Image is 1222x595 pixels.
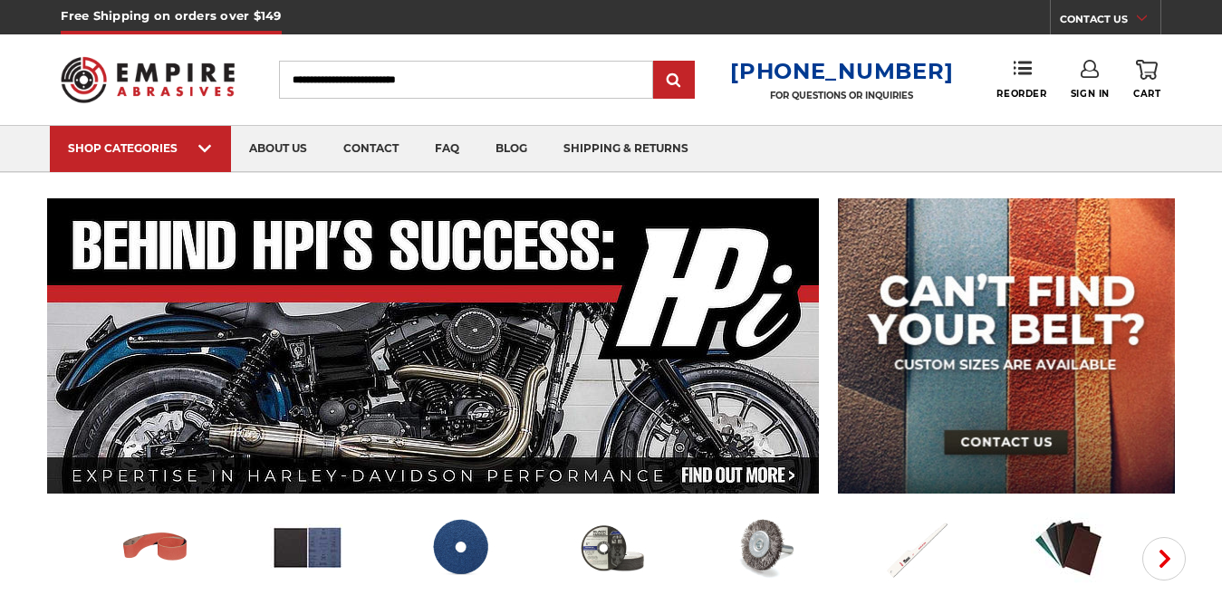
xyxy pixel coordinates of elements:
[879,510,954,585] img: Metal Saw Blades
[118,510,193,585] img: Sanding Belts
[726,510,802,585] img: Wire Wheels & Brushes
[1031,510,1106,585] img: Non-woven Abrasives
[270,510,345,585] img: Other Coated Abrasives
[996,60,1046,99] a: Reorder
[477,126,545,172] a: blog
[838,198,1175,494] img: promo banner for custom belts.
[325,126,417,172] a: contact
[417,126,477,172] a: faq
[68,141,213,155] div: SHOP CATEGORIES
[47,198,820,494] img: Banner for an interview featuring Horsepower Inc who makes Harley performance upgrades featured o...
[1142,537,1186,581] button: Next
[231,126,325,172] a: about us
[656,62,692,99] input: Submit
[730,90,953,101] p: FOR QUESTIONS OR INQUIRIES
[1133,60,1160,100] a: Cart
[574,510,649,585] img: Bonded Cutting & Grinding
[996,88,1046,100] span: Reorder
[730,58,953,84] a: [PHONE_NUMBER]
[545,126,707,172] a: shipping & returns
[61,45,235,113] img: Empire Abrasives
[422,510,497,585] img: Sanding Discs
[1071,88,1110,100] span: Sign In
[1133,88,1160,100] span: Cart
[1060,9,1160,34] a: CONTACT US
